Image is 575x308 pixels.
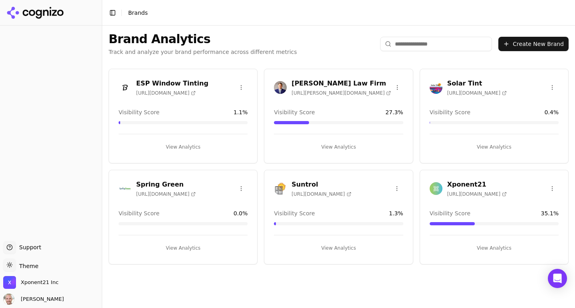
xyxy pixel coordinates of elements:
[234,209,248,217] span: 0.0 %
[544,108,559,116] span: 0.4 %
[274,209,315,217] span: Visibility Score
[234,108,248,116] span: 1.1 %
[291,79,391,88] h3: [PERSON_NAME] Law Firm
[21,279,59,286] span: Xponent21 Inc
[3,294,64,305] button: Open user button
[389,209,403,217] span: 1.3 %
[136,79,208,88] h3: ESP Window Tinting
[128,10,148,16] span: Brands
[430,209,470,217] span: Visibility Score
[3,276,16,289] img: Xponent21 Inc
[498,37,569,51] button: Create New Brand
[541,209,559,217] span: 35.1 %
[119,209,159,217] span: Visibility Score
[274,182,287,195] img: Suntrol
[274,108,315,116] span: Visibility Score
[447,90,507,96] span: [URL][DOMAIN_NAME]
[16,243,41,251] span: Support
[136,191,196,197] span: [URL][DOMAIN_NAME]
[291,90,391,96] span: [URL][PERSON_NAME][DOMAIN_NAME]
[430,141,559,153] button: View Analytics
[447,79,507,88] h3: Solar Tint
[385,108,403,116] span: 27.3 %
[447,180,507,189] h3: Xponent21
[119,108,159,116] span: Visibility Score
[119,182,131,195] img: Spring Green
[119,141,248,153] button: View Analytics
[430,108,470,116] span: Visibility Score
[548,269,567,288] div: Open Intercom Messenger
[136,180,196,189] h3: Spring Green
[291,180,351,189] h3: Suntrol
[18,296,64,303] span: [PERSON_NAME]
[3,276,59,289] button: Open organization switcher
[274,81,287,94] img: Johnston Law Firm
[109,32,297,46] h1: Brand Analytics
[3,294,14,305] img: Will Melton
[430,81,442,94] img: Solar Tint
[291,191,351,197] span: [URL][DOMAIN_NAME]
[447,191,507,197] span: [URL][DOMAIN_NAME]
[109,48,297,56] p: Track and analyze your brand performance across different metrics
[274,242,403,254] button: View Analytics
[274,141,403,153] button: View Analytics
[119,242,248,254] button: View Analytics
[430,182,442,195] img: Xponent21
[119,81,131,94] img: ESP Window Tinting
[430,242,559,254] button: View Analytics
[16,263,38,269] span: Theme
[136,90,196,96] span: [URL][DOMAIN_NAME]
[128,9,148,17] nav: breadcrumb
